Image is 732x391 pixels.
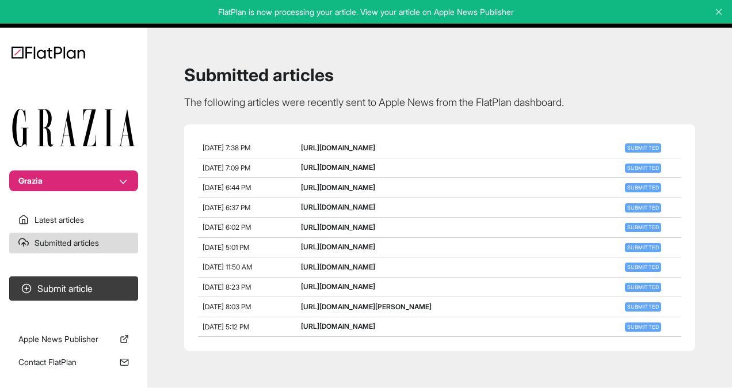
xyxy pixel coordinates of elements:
button: Submit article [9,276,138,301]
a: Submitted [623,262,664,271]
a: Submitted [623,183,664,191]
a: Submitted [623,143,664,151]
a: Submitted [623,302,664,310]
img: Logo [12,46,85,59]
span: [DATE] 6:02 PM [203,223,251,231]
h1: Submitted articles [184,64,695,85]
a: [URL][DOMAIN_NAME] [301,322,375,331]
span: Submitted [625,283,661,292]
span: [DATE] 6:44 PM [203,183,251,192]
span: [DATE] 6:37 PM [203,203,250,212]
a: [URL][DOMAIN_NAME] [301,163,375,172]
a: Submitted [623,222,664,231]
span: Submitted [625,183,661,192]
a: Submitted [623,242,664,251]
a: [URL][DOMAIN_NAME][PERSON_NAME] [301,302,432,311]
span: [DATE] 5:01 PM [203,243,249,252]
span: [DATE] 8:23 PM [203,283,251,291]
span: Submitted [625,322,661,332]
a: Latest articles [9,210,138,230]
img: Publication Logo [12,108,136,147]
a: [URL][DOMAIN_NAME] [301,242,375,251]
a: Submitted [623,203,664,211]
a: Submitted [623,282,664,291]
a: [URL][DOMAIN_NAME] [301,203,375,211]
a: Apple News Publisher [9,329,138,350]
span: Submitted [625,223,661,232]
span: Submitted [625,203,661,212]
a: [URL][DOMAIN_NAME] [301,263,375,271]
span: [DATE] 7:38 PM [203,143,250,152]
span: [DATE] 7:09 PM [203,164,250,172]
button: Grazia [9,170,138,191]
span: [DATE] 11:50 AM [203,263,252,271]
p: The following articles were recently sent to Apple News from the FlatPlan dashboard. [184,94,695,111]
a: Submitted articles [9,233,138,253]
span: Submitted [625,143,661,153]
a: Submitted [623,163,664,172]
a: [URL][DOMAIN_NAME] [301,223,375,231]
span: Submitted [625,243,661,252]
a: [URL][DOMAIN_NAME] [301,143,375,152]
p: FlatPlan is now processing your article. View your article on Apple News Publisher [8,6,724,18]
a: [URL][DOMAIN_NAME] [301,282,375,291]
span: Submitted [625,164,661,173]
a: Submitted [623,322,664,331]
span: Submitted [625,263,661,272]
span: [DATE] 5:12 PM [203,322,249,331]
span: Submitted [625,302,661,312]
a: Contact FlatPlan [9,352,138,373]
span: [DATE] 8:03 PM [203,302,251,311]
a: [URL][DOMAIN_NAME] [301,183,375,192]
